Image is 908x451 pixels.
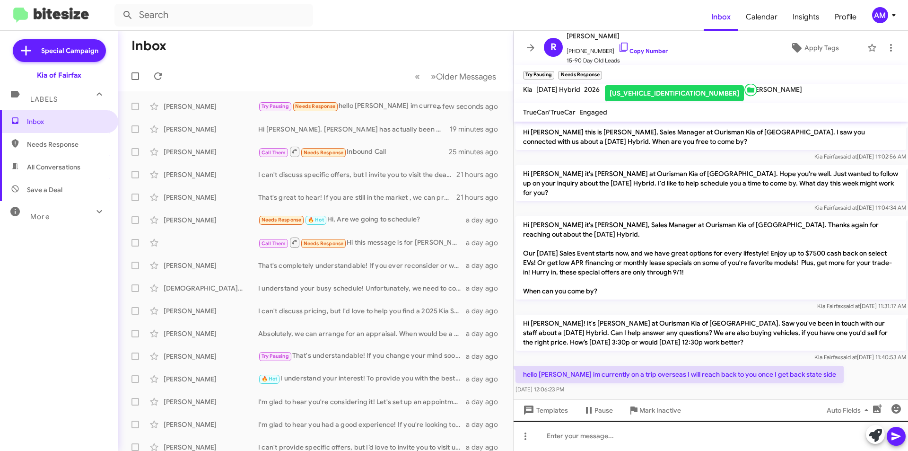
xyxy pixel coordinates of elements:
[639,402,681,419] span: Mark Inactive
[840,153,857,160] span: said at
[738,3,785,31] a: Calendar
[515,315,906,351] p: Hi [PERSON_NAME]! It's [PERSON_NAME] at Ourisman Kia of [GEOGRAPHIC_DATA]. Saw you've been in tou...
[450,124,506,134] div: 19 minutes ago
[410,67,502,86] nav: Page navigation example
[431,71,436,82] span: »
[436,71,496,82] span: Older Messages
[466,261,506,270] div: a day ago
[258,193,456,202] div: That's great to hear! If you are still in the market , we can provide a competitive offer if youd...
[13,39,106,62] a: Special Campaign
[41,46,98,55] span: Special Campaign
[704,3,738,31] a: Inbox
[785,3,827,31] a: Insights
[258,420,466,429] div: I'm glad to hear you had a good experience! If you're looking to make a decision, I suggest visit...
[164,306,258,316] div: [PERSON_NAME]
[449,147,506,157] div: 25 minutes ago
[262,150,286,156] span: Call Them
[258,351,466,362] div: That's understandable! If you change your mind sooner or have any questions, feel free to reach o...
[827,402,872,419] span: Auto Fields
[567,42,668,56] span: [PHONE_NUMBER]
[409,67,426,86] button: Previous
[558,71,602,80] small: Needs Response
[262,376,278,382] span: 🔥 Hot
[749,85,802,94] span: [PERSON_NAME]
[258,283,466,293] div: I understand your busy schedule! Unfortunately, we need to conduct the appraisal at the dealershi...
[27,117,107,126] span: Inbox
[258,214,466,225] div: Hi, Are we going to schedule?
[164,215,258,225] div: [PERSON_NAME]
[456,170,506,179] div: 21 hours ago
[258,373,466,384] div: I understand your interest! To provide you with the best offer for your vehicle, let's schedule a...
[466,397,506,407] div: a day ago
[304,150,344,156] span: Needs Response
[523,71,554,80] small: Try Pausing
[766,39,863,56] button: Apply Tags
[262,240,286,247] span: Call Them
[584,85,600,94] span: 2026
[164,420,258,429] div: [PERSON_NAME]
[620,402,689,419] button: Mark Inactive
[258,261,466,270] div: That's completely understandable! If you ever reconsider or want to discuss your options in the f...
[840,204,857,211] span: said at
[536,85,580,94] span: [DATE] Hybrid
[466,306,506,316] div: a day ago
[262,353,289,359] span: Try Pausing
[827,3,864,31] a: Profile
[37,71,81,80] div: Kia of Fairfax
[817,302,906,310] span: Kia Fairfax [DATE] 11:31:17 AM
[515,165,906,201] p: Hi [PERSON_NAME] it's [PERSON_NAME] at Ourisman Kia of [GEOGRAPHIC_DATA]. Hope you're well. Just ...
[523,85,533,94] span: Kia
[164,170,258,179] div: [PERSON_NAME]
[164,124,258,134] div: [PERSON_NAME]
[258,146,449,158] div: Inbound Call
[164,261,258,270] div: [PERSON_NAME]
[258,101,449,112] div: hello [PERSON_NAME] im currently on a trip overseas I will reach back to you once I get back stat...
[514,402,576,419] button: Templates
[425,67,502,86] button: Next
[114,4,313,27] input: Search
[814,204,906,211] span: Kia Fairfax [DATE] 11:04:34 AM
[258,170,456,179] div: I can't discuss specific offers, but I invite you to visit the dealership for a personalized eval...
[466,283,506,293] div: a day ago
[262,103,289,109] span: Try Pausing
[30,95,58,104] span: Labels
[466,374,506,384] div: a day ago
[449,102,506,111] div: a few seconds ago
[258,306,466,316] div: I can't discuss pricing, but I'd love to help you find a 2025 Kia Sorento! How about scheduling a...
[605,85,744,102] div: [US_VEHICLE_IDENTIFICATION_NUMBER]
[164,329,258,338] div: [PERSON_NAME]
[30,212,50,221] span: More
[618,47,668,54] a: Copy Number
[521,402,568,419] span: Templates
[840,354,857,361] span: said at
[27,140,107,149] span: Needs Response
[843,302,860,310] span: said at
[258,237,466,248] div: Hi this message is for [PERSON_NAME]! If you can give me a call my Name is [PERSON_NAME] thanks
[466,238,506,248] div: a day ago
[308,217,324,223] span: 🔥 Hot
[550,40,557,55] span: R
[164,193,258,202] div: [PERSON_NAME]
[466,329,506,338] div: a day ago
[567,30,668,42] span: [PERSON_NAME]
[576,402,620,419] button: Pause
[262,217,302,223] span: Needs Response
[515,366,844,383] p: hello [PERSON_NAME] im currently on a trip overseas I will reach back to you once I get back stat...
[515,216,906,300] p: Hi [PERSON_NAME] it's [PERSON_NAME], Sales Manager at Ourisman Kia of [GEOGRAPHIC_DATA]. Thanks a...
[27,162,80,172] span: All Conversations
[579,108,607,116] span: Engaged
[515,386,564,393] span: [DATE] 12:06:23 PM
[27,185,62,195] span: Save a Deal
[864,7,898,23] button: AM
[814,354,906,361] span: Kia Fairfax [DATE] 11:40:53 AM
[258,329,466,338] div: Absolutely, we can arrange for an appraisal. When would be a good time for you to bring your EV6 ...
[466,352,506,361] div: a day ago
[164,147,258,157] div: [PERSON_NAME]
[295,103,335,109] span: Needs Response
[594,402,613,419] span: Pause
[258,397,466,407] div: I'm glad to hear you're considering it! Let's set up an appointment for you to bring in your K5. ...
